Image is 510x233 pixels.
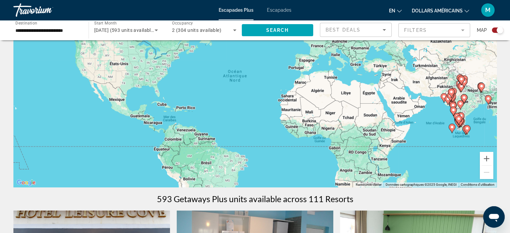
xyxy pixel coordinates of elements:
font: dollars américains [412,8,463,13]
img: Google [15,178,37,187]
span: Search [266,27,289,33]
span: Données cartographiques ©2025 Google, INEGI [386,183,457,186]
span: Start Month [94,21,117,25]
button: Raccourcis clavier [356,182,382,187]
span: [DATE] (593 units available) [94,27,155,33]
span: Best Deals [326,27,360,33]
a: Ouvrir cette zone dans Google Maps (dans une nouvelle fenêtre) [15,178,37,187]
font: en [389,8,395,13]
span: 2 (304 units available) [172,27,221,33]
iframe: Bouton de lancement de la fenêtre de messagerie [483,206,505,228]
a: Conditions d'utilisation (s'ouvre dans un nouvel onglet) [461,183,495,186]
font: M [485,6,491,13]
a: Escapades [267,7,291,13]
button: Changer de devise [412,6,469,15]
span: Occupancy [172,21,193,25]
mat-select: Sort by [326,26,386,34]
span: Map [477,25,487,35]
span: Destination [15,20,37,25]
a: Escapades Plus [219,7,253,13]
button: Menu utilisateur [479,3,497,17]
button: Filter [398,23,470,38]
button: Search [242,24,314,36]
button: Changer de langue [389,6,402,15]
h1: 593 Getaways Plus units available across 111 Resorts [157,194,353,204]
button: Zoom avant [480,152,493,165]
a: Travorium [13,1,80,19]
button: Zoom arrière [480,166,493,179]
